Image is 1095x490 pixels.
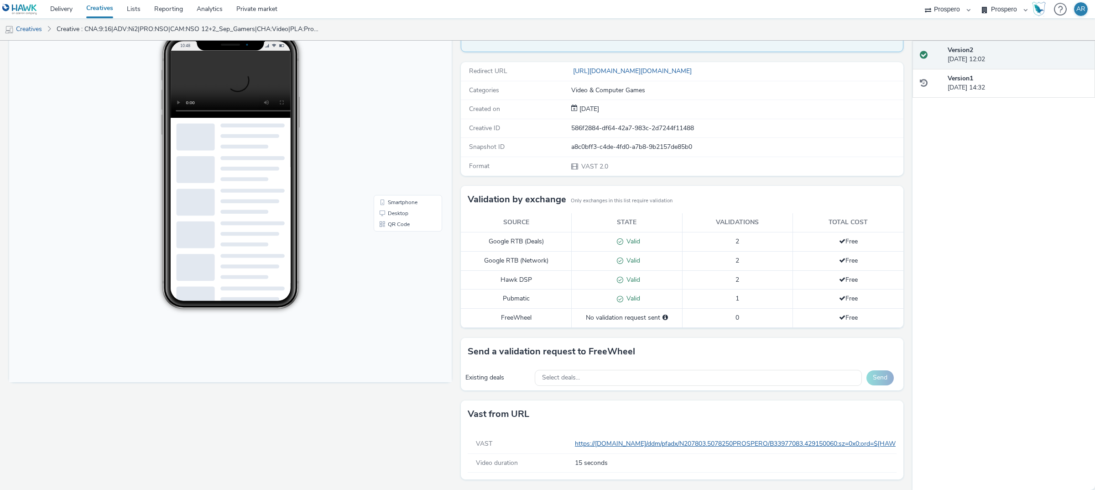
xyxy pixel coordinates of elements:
div: AR [1076,2,1085,16]
a: Hawk Academy [1032,2,1049,16]
th: Source [461,213,572,232]
span: QR Code [379,214,401,219]
div: No validation request sent [576,313,678,322]
span: Format [469,162,490,170]
small: Only exchanges in this list require validation [571,197,673,205]
span: [DATE] [578,105,599,113]
span: Free [839,256,858,265]
span: Valid [623,237,640,246]
li: Smartphone [366,189,431,200]
span: 2 [735,237,739,246]
td: Google RTB (Deals) [461,232,572,251]
a: Creative : CNA:9:16|ADV:Ni2|PRO:NSO|CAM:NSO 12+2_Sep_Gamers|CHA:Video|PLA:Prospero|INV:Ogury|PHA:... [52,18,326,40]
div: Creation 10 September 2025, 14:32 [578,105,599,114]
li: QR Code [366,211,431,222]
span: Video duration [476,458,518,467]
span: Redirect URL [469,67,507,75]
span: VAST 2.0 [580,162,608,171]
div: Existing deals [465,373,530,382]
img: Hawk Academy [1032,2,1046,16]
div: [DATE] 12:02 [948,46,1088,64]
h3: Validation by exchange [468,193,566,206]
td: Hawk DSP [461,270,572,290]
td: Google RTB (Network) [461,251,572,270]
strong: Version 2 [948,46,973,54]
th: State [572,213,683,232]
span: 1 [735,294,739,303]
div: Video & Computer Games [571,86,902,95]
h3: Send a validation request to FreeWheel [468,345,635,358]
li: Desktop [366,200,431,211]
div: [DATE] 14:32 [948,74,1088,93]
a: [URL][DOMAIN_NAME][DOMAIN_NAME] [571,67,695,75]
span: Smartphone [379,192,408,197]
button: Send [866,370,894,385]
span: VAST [476,439,492,448]
span: Categories [469,86,499,95]
span: Free [839,313,858,322]
span: Creative ID [469,124,500,132]
span: Created on [469,105,500,113]
img: undefined Logo [2,4,37,15]
img: mobile [5,25,14,34]
td: FreeWheel [461,309,572,327]
div: 586f2884-df64-42a7-983c-2d7244f11488 [571,124,902,133]
h3: Vast from URL [468,407,529,421]
th: Validations [682,213,793,232]
td: Pubmatic [461,290,572,309]
span: Free [839,275,858,284]
span: Valid [623,294,640,303]
span: 15 seconds [575,458,893,468]
span: Snapshot ID [469,142,505,151]
span: Free [839,294,858,303]
strong: Version 1 [948,74,973,83]
span: 0 [735,313,739,322]
span: 10:48 [171,35,181,40]
span: Valid [623,256,640,265]
span: Desktop [379,203,399,208]
div: Please select a deal below and click on Send to send a validation request to FreeWheel. [662,313,668,322]
th: Total cost [793,213,904,232]
span: Valid [623,275,640,284]
span: Select deals... [542,374,580,382]
span: Free [839,237,858,246]
span: 2 [735,275,739,284]
span: 2 [735,256,739,265]
div: a8c0bff3-c4de-4fd0-a7b8-9b2157de85b0 [571,142,902,152]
